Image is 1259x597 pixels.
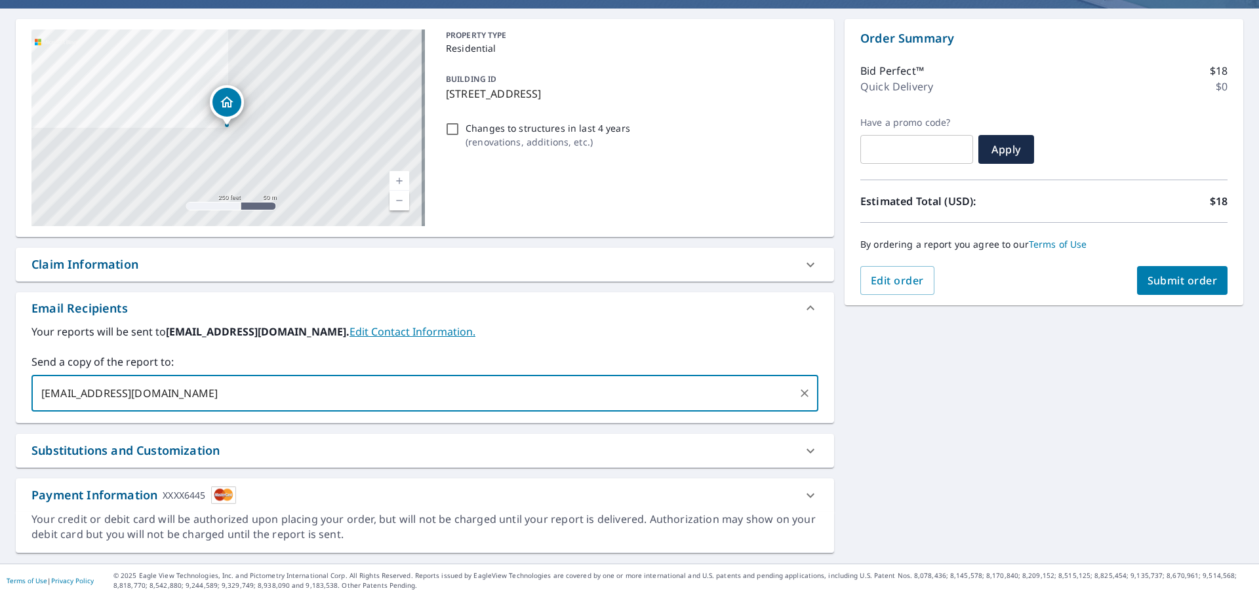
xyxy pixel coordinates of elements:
div: Dropped pin, building 1, Residential property, 9824 Richmond Cavalry Dr Saint Louis, MO 63123 [210,85,244,126]
p: $18 [1210,63,1228,79]
a: EditContactInfo [350,324,475,339]
a: Current Level 17, Zoom Out [390,191,409,210]
p: Quick Delivery [860,79,933,94]
div: Claim Information [31,256,138,273]
a: Current Level 17, Zoom In [390,171,409,191]
div: Your credit or debit card will be authorized upon placing your order, but will not be charged unt... [31,512,818,542]
p: By ordering a report you agree to our [860,239,1228,250]
p: BUILDING ID [446,73,496,85]
img: cardImage [211,486,236,504]
label: Your reports will be sent to [31,324,818,339]
p: $0 [1216,79,1228,94]
p: ( renovations, additions, etc. ) [466,135,630,149]
div: Payment InformationXXXX6445cardImage [16,478,834,512]
a: Terms of Use [7,576,47,585]
a: Terms of Use [1029,238,1087,250]
p: PROPERTY TYPE [446,29,813,41]
a: Privacy Policy [51,576,94,585]
div: Payment Information [31,486,236,504]
button: Edit order [860,266,934,295]
div: XXXX6445 [163,486,205,504]
p: © 2025 Eagle View Technologies, Inc. and Pictometry International Corp. All Rights Reserved. Repo... [113,571,1252,590]
p: Changes to structures in last 4 years [466,121,630,135]
div: Substitutions and Customization [31,442,220,459]
p: Bid Perfect™ [860,63,924,79]
div: Claim Information [16,248,834,281]
span: Submit order [1148,273,1218,288]
div: Email Recipients [16,292,834,324]
label: Have a promo code? [860,117,973,128]
b: [EMAIL_ADDRESS][DOMAIN_NAME]. [166,324,350,339]
p: $18 [1210,193,1228,209]
p: [STREET_ADDRESS] [446,86,813,102]
div: Email Recipients [31,299,128,317]
button: Apply [978,135,1034,164]
span: Apply [989,142,1024,157]
button: Clear [795,384,814,402]
div: Substitutions and Customization [16,434,834,467]
label: Send a copy of the report to: [31,354,818,370]
p: | [7,577,94,585]
button: Submit order [1137,266,1228,295]
span: Edit order [871,273,924,288]
p: Order Summary [860,29,1228,47]
p: Residential [446,41,813,55]
p: Estimated Total (USD): [860,193,1044,209]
